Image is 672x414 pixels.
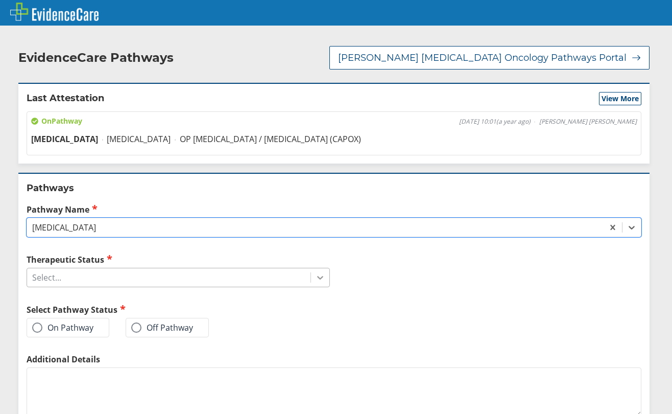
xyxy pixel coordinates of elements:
img: EvidenceCare [10,3,99,21]
span: [MEDICAL_DATA] [107,133,171,145]
h2: Select Pathway Status [27,304,330,315]
button: View More [599,92,641,105]
label: Pathway Name [27,203,641,215]
span: [DATE] 10:01 ( a year ago ) [459,118,531,126]
span: [MEDICAL_DATA] [31,133,98,145]
h2: EvidenceCare Pathways [18,50,174,65]
span: On Pathway [31,116,82,126]
h2: Last Attestation [27,92,104,105]
label: On Pathway [32,323,93,333]
span: OP [MEDICAL_DATA] / [MEDICAL_DATA] (CAPOX) [180,133,361,145]
h2: Pathways [27,182,641,194]
button: [PERSON_NAME] [MEDICAL_DATA] Oncology Pathways Portal [329,46,650,70]
label: Therapeutic Status [27,254,330,265]
label: Additional Details [27,354,641,365]
span: View More [602,94,639,104]
span: [PERSON_NAME] [MEDICAL_DATA] Oncology Pathways Portal [338,52,627,64]
div: [MEDICAL_DATA] [32,222,96,233]
span: [PERSON_NAME] [PERSON_NAME] [539,118,637,126]
label: Off Pathway [131,323,193,333]
div: Select... [32,272,61,283]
